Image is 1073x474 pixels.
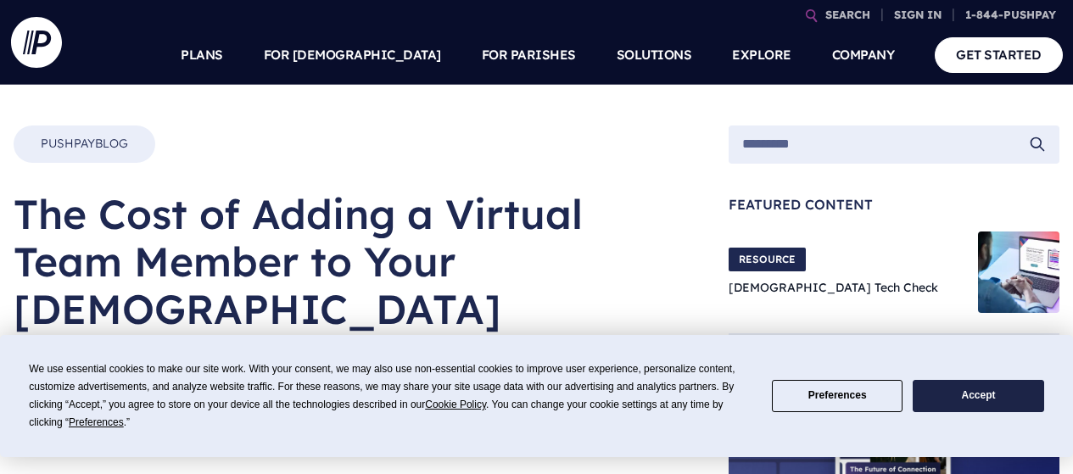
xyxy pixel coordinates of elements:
[41,136,95,151] span: Pushpay
[29,360,752,432] div: We use essential cookies to make our site work. With your consent, we may also use non-essential ...
[14,190,674,332] h1: The Cost of Adding a Virtual Team Member to Your [DEMOGRAPHIC_DATA]
[482,25,576,85] a: FOR PARISHES
[264,25,441,85] a: FOR [DEMOGRAPHIC_DATA]
[913,380,1043,413] button: Accept
[832,25,895,85] a: COMPANY
[729,198,1059,211] span: Featured Content
[772,380,903,413] button: Preferences
[425,399,486,410] span: Cookie Policy
[617,25,692,85] a: SOLUTIONS
[732,25,791,85] a: EXPLORE
[729,280,938,295] a: [DEMOGRAPHIC_DATA] Tech Check
[729,248,806,271] span: RESOURCE
[978,231,1059,313] img: Church Tech Check Blog Hero Image
[41,136,128,153] a: PushpayBlog
[181,25,223,85] a: PLANS
[69,416,124,428] span: Preferences
[935,37,1063,72] a: GET STARTED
